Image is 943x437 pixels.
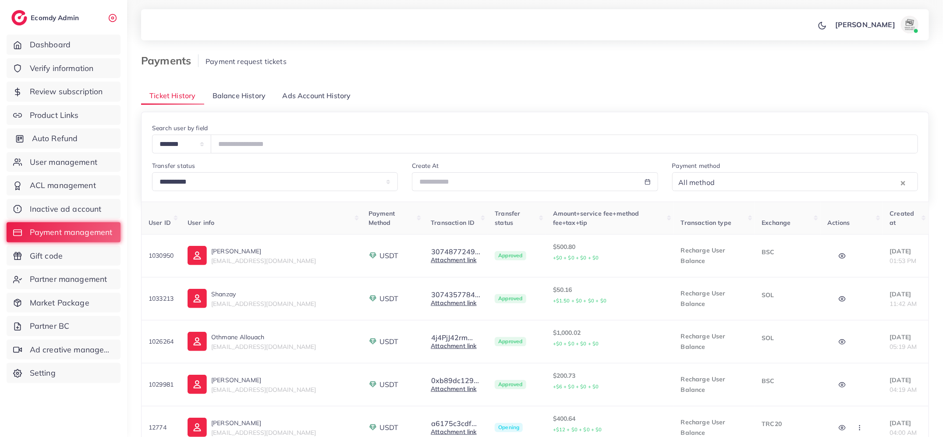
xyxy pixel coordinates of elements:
button: 3074877249... [431,248,481,256]
small: +$0 + $0 + $0 + $0 [553,255,599,261]
a: Product Links [7,105,121,125]
a: logoEcomdy Admin [11,10,81,25]
img: payment [369,380,377,389]
button: 3074357784... [431,291,481,298]
small: +$6 + $0 + $0 + $0 [553,384,599,390]
span: Ticket History [149,91,195,101]
span: Payment request tickets [206,57,287,66]
a: Attachment link [431,342,476,350]
span: USDT [379,337,399,347]
a: Attachment link [431,428,476,436]
img: ic-user-info.36bf1079.svg [188,246,207,265]
a: Attachment link [431,256,476,264]
span: Gift code [30,250,63,262]
span: USDT [379,294,399,304]
span: ACL management [30,180,96,191]
span: Approved [495,251,526,261]
label: Transfer status [152,161,195,170]
p: $200.73 [553,370,667,392]
span: Ads Account History [283,91,351,101]
span: Payment Method [369,210,395,226]
a: Dashboard [7,35,121,55]
p: [DATE] [890,246,922,256]
span: [EMAIL_ADDRESS][DOMAIN_NAME] [211,429,316,437]
a: Inactive ad account [7,199,121,219]
label: Payment method [672,161,720,170]
span: 05:19 AM [890,343,917,351]
div: Search for option [672,172,918,191]
span: USDT [379,380,399,390]
span: 11:42 AM [890,300,917,308]
label: Search user by field [152,124,208,132]
a: [PERSON_NAME]avatar [830,16,922,33]
span: 04:00 AM [890,429,917,437]
span: Partner BC [30,320,70,332]
span: Balance History [213,91,266,101]
a: Market Package [7,293,121,313]
span: Approved [495,294,526,304]
p: [PERSON_NAME] [835,19,895,30]
small: +$1.50 + $0 + $0 + $0 [553,298,606,304]
span: Transaction ID [431,219,475,227]
a: Setting [7,363,121,383]
span: Approved [495,337,526,347]
p: BSC [762,247,814,257]
p: Recharge User Balance [681,331,748,352]
span: Approved [495,380,526,390]
a: Payment management [7,222,121,242]
a: Attachment link [431,385,476,393]
span: 01:53 PM [890,257,917,265]
a: User management [7,152,121,172]
span: Transfer status [495,210,520,226]
p: $50.16 [553,284,667,306]
span: Created at [890,210,915,226]
img: ic-user-info.36bf1079.svg [188,375,207,394]
a: Attachment link [431,299,476,307]
span: 04:19 AM [890,386,917,394]
a: Ad creative management [7,340,121,360]
small: +$0 + $0 + $0 + $0 [553,341,599,347]
a: Auto Refund [7,128,121,149]
span: USDT [379,251,399,261]
span: Verify information [30,63,94,74]
span: Auto Refund [32,133,78,144]
p: Shanzay [211,289,316,299]
span: User info [188,219,214,227]
span: Transaction type [681,219,732,227]
span: User management [30,156,97,168]
p: [DATE] [890,289,922,299]
input: Search for option [717,176,899,189]
p: 1030950 [149,250,174,261]
a: ACL management [7,175,121,195]
span: All method [677,176,717,189]
p: Recharge User Balance [681,374,748,395]
a: Partner BC [7,316,121,336]
span: User ID [149,219,171,227]
img: ic-user-info.36bf1079.svg [188,332,207,351]
img: logo [11,10,27,25]
img: ic-user-info.36bf1079.svg [188,289,207,308]
p: TRC20 [762,419,814,429]
button: Clear Selected [901,178,905,188]
img: payment [369,294,377,303]
h3: Payments [141,54,199,67]
a: Review subscription [7,82,121,102]
p: [DATE] [890,418,922,428]
p: [DATE] [890,375,922,385]
span: [EMAIL_ADDRESS][DOMAIN_NAME] [211,343,316,351]
img: avatar [901,16,918,33]
p: 1029981 [149,379,174,390]
p: 12774 [149,422,174,433]
span: Dashboard [30,39,71,50]
a: Partner management [7,269,121,289]
img: payment [369,423,377,432]
button: 4j4PjJ42rm... [431,334,473,341]
span: Partner management [30,274,107,285]
p: $500.80 [553,242,667,263]
span: Amount+service fee+method fee+tax+tip [553,210,639,226]
button: 0xb89dc129... [431,377,479,384]
p: [DATE] [890,332,922,342]
p: [PERSON_NAME] [211,418,316,428]
span: Payment management [30,227,113,238]
p: 1033213 [149,293,174,304]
